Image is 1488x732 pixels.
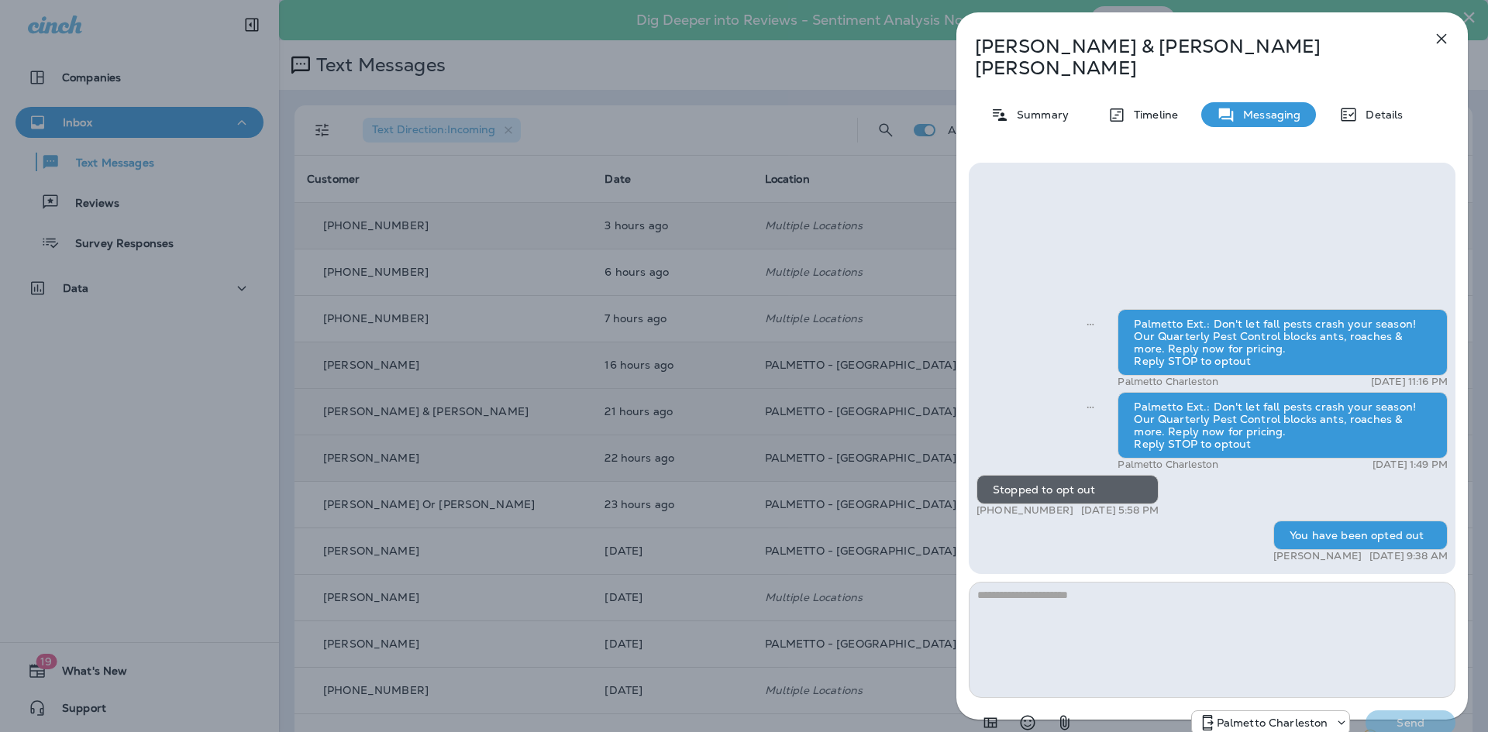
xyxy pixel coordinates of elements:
[1126,108,1178,121] p: Timeline
[976,504,1073,517] p: [PHONE_NUMBER]
[1273,550,1362,562] p: [PERSON_NAME]
[1087,316,1094,330] span: Sent
[1217,717,1328,729] p: Palmetto Charleston
[1371,376,1448,388] p: [DATE] 11:16 PM
[1118,459,1218,471] p: Palmetto Charleston
[1081,504,1159,517] p: [DATE] 5:58 PM
[1358,108,1403,121] p: Details
[1009,108,1069,121] p: Summary
[1118,376,1218,388] p: Palmetto Charleston
[1192,713,1350,732] div: +1 (843) 277-8322
[1373,459,1448,471] p: [DATE] 1:49 PM
[1369,550,1448,562] p: [DATE] 9:38 AM
[976,475,1159,504] div: Stopped to opt out
[1235,108,1300,121] p: Messaging
[975,36,1398,79] p: [PERSON_NAME] & [PERSON_NAME] [PERSON_NAME]
[1087,399,1094,413] span: Sent
[1273,521,1448,550] div: You have been opted out
[1118,392,1448,459] div: Palmetto Ext.: Don't let fall pests crash your season! Our Quarterly Pest Control blocks ants, ro...
[1118,309,1448,376] div: Palmetto Ext.: Don't let fall pests crash your season! Our Quarterly Pest Control blocks ants, ro...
